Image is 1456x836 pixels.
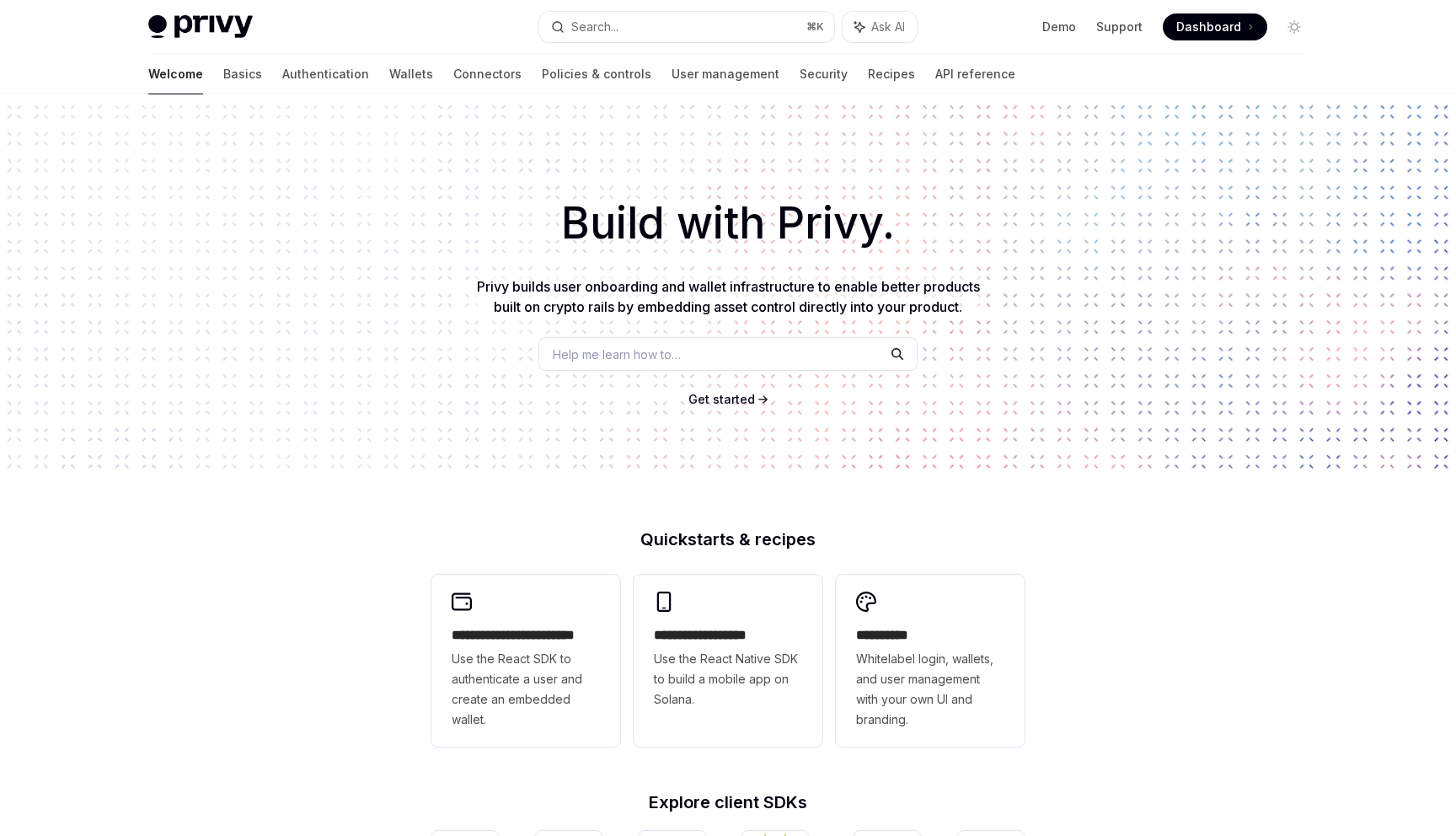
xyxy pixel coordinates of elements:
span: Ask AI [871,19,905,35]
a: **** **** **** ***Use the React Native SDK to build a mobile app on Solana. [634,575,822,747]
button: Search...⌘K [539,12,834,42]
span: Use the React SDK to authenticate a user and create an embedded wallet. [452,649,600,730]
span: Dashboard [1176,19,1241,35]
a: Policies & controls [542,54,651,94]
a: Get started [688,391,755,408]
a: Support [1096,19,1143,35]
span: Use the React Native SDK to build a mobile app on Solana. [654,649,802,710]
a: Connectors [453,54,522,94]
a: Demo [1042,19,1076,35]
div: Search... [571,17,618,37]
h2: Quickstarts & recipes [431,531,1025,548]
a: Dashboard [1163,13,1267,40]
h1: Build with Privy. [27,190,1429,256]
button: Ask AI [843,12,917,42]
a: API reference [935,54,1015,94]
span: Privy builds user onboarding and wallet infrastructure to enable better products built on crypto ... [477,278,980,315]
img: light logo [148,15,253,39]
a: User management [672,54,779,94]
a: Welcome [148,54,203,94]
a: Security [800,54,848,94]
a: Basics [223,54,262,94]
span: Help me learn how to… [553,346,681,363]
span: Whitelabel login, wallets, and user management with your own UI and branding. [856,649,1004,730]
a: **** *****Whitelabel login, wallets, and user management with your own UI and branding. [836,575,1025,747]
span: ⌘ K [806,20,824,34]
h2: Explore client SDKs [431,794,1025,811]
a: Recipes [868,54,915,94]
a: Authentication [282,54,369,94]
a: Wallets [389,54,433,94]
button: Toggle dark mode [1281,13,1308,40]
span: Get started [688,392,755,406]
